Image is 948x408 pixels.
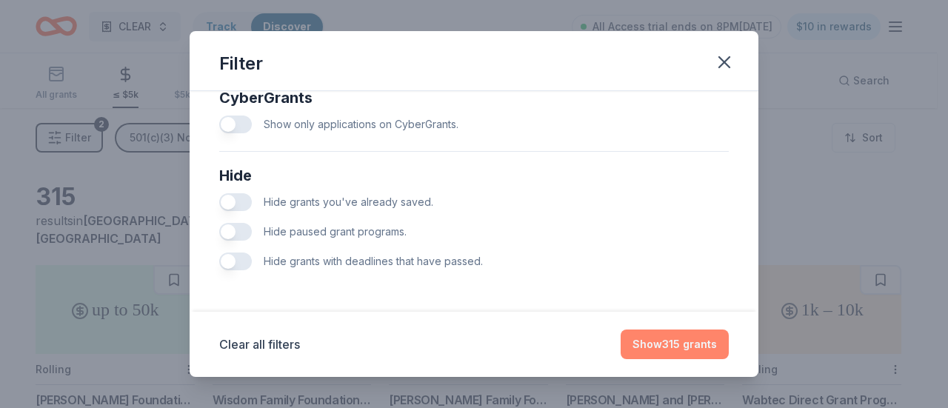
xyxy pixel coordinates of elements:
div: CyberGrants [219,86,729,110]
div: Filter [219,52,263,76]
div: Hide [219,164,729,187]
span: Hide grants with deadlines that have passed. [264,255,483,267]
span: Hide paused grant programs. [264,225,407,238]
span: Show only applications on CyberGrants. [264,118,458,130]
button: Clear all filters [219,335,300,353]
button: Show315 grants [621,330,729,359]
span: Hide grants you've already saved. [264,195,433,208]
